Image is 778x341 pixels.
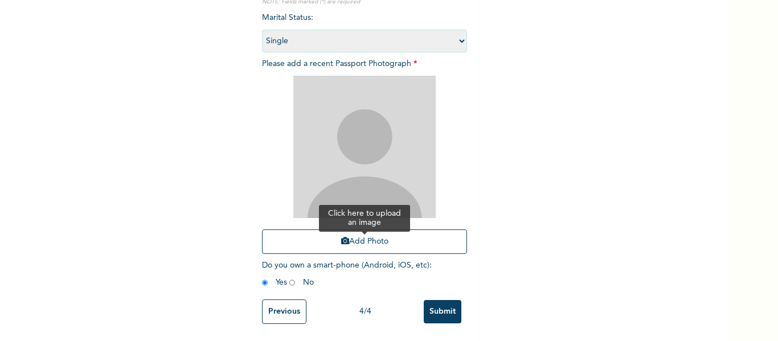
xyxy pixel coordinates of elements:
span: Do you own a smart-phone (Android, iOS, etc) : Yes No [262,261,432,286]
div: 4 / 4 [306,306,424,318]
span: Marital Status : [262,14,467,45]
button: Add Photo [262,229,467,254]
input: Submit [424,300,461,323]
span: Please add a recent Passport Photograph [262,60,467,260]
img: Crop [293,76,436,218]
input: Previous [262,299,306,324]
